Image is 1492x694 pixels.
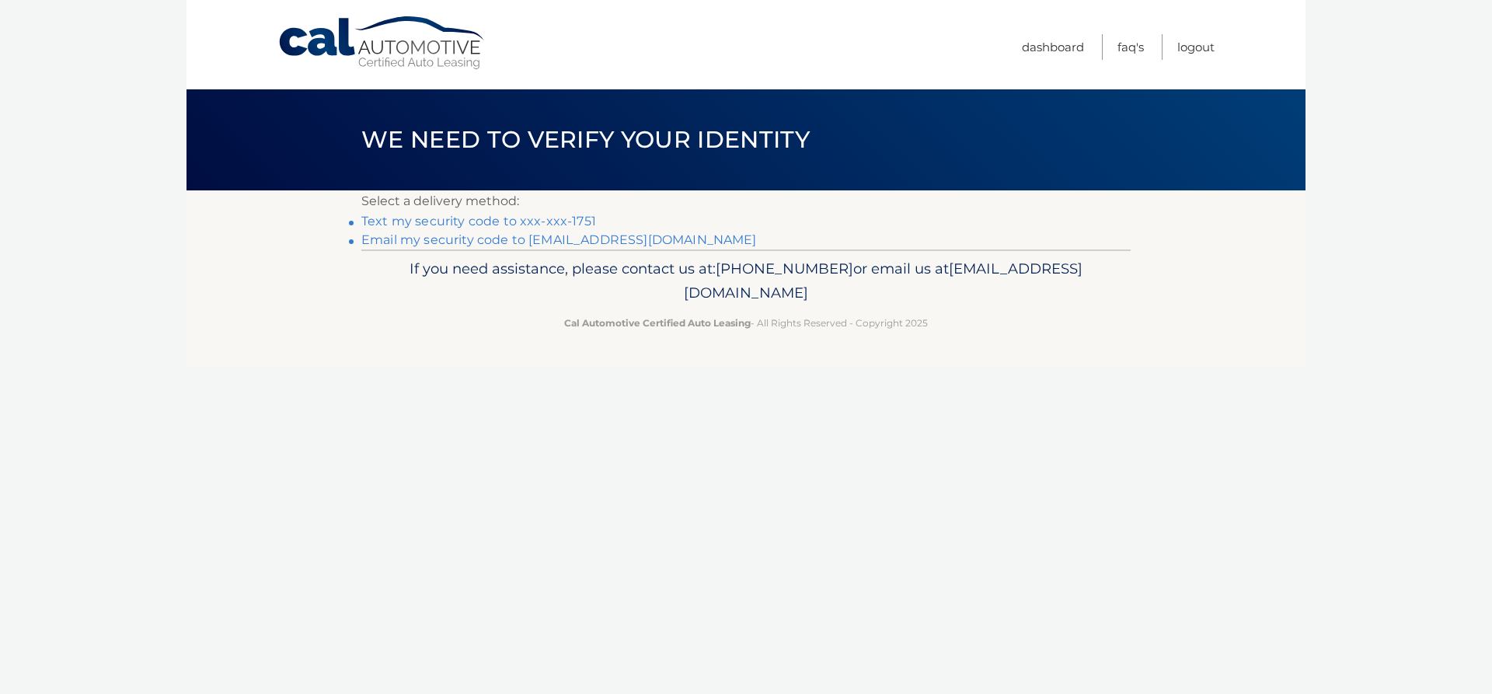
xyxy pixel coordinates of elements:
p: - All Rights Reserved - Copyright 2025 [371,315,1121,331]
a: Dashboard [1022,34,1084,60]
a: Text my security code to xxx-xxx-1751 [361,214,596,228]
strong: Cal Automotive Certified Auto Leasing [564,317,751,329]
a: FAQ's [1117,34,1144,60]
a: Email my security code to [EMAIL_ADDRESS][DOMAIN_NAME] [361,232,757,247]
span: [PHONE_NUMBER] [716,260,853,277]
p: Select a delivery method: [361,190,1131,212]
p: If you need assistance, please contact us at: or email us at [371,256,1121,306]
a: Logout [1177,34,1215,60]
span: We need to verify your identity [361,125,810,154]
a: Cal Automotive [277,16,487,71]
